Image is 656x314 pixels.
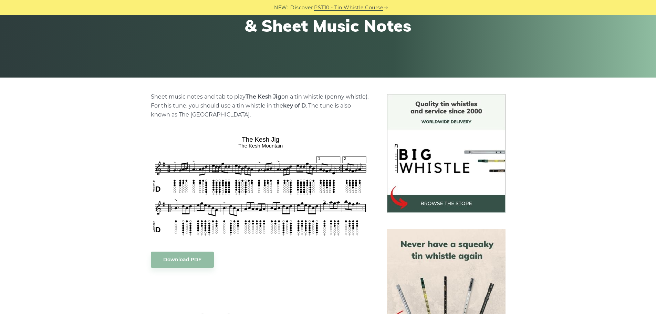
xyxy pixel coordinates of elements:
a: PST10 - Tin Whistle Course [314,4,383,12]
strong: key of D [283,102,306,109]
img: The Kesh Jig Tin Whistle Tabs & Sheet Music [151,133,371,237]
p: Sheet music notes and tab to play on a tin whistle (penny whistle). For this tune, you should use... [151,92,371,119]
a: Download PDF [151,252,214,268]
strong: The Kesh Jig [246,93,281,100]
span: Discover [290,4,313,12]
img: BigWhistle Tin Whistle Store [387,94,506,213]
span: NEW: [274,4,288,12]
